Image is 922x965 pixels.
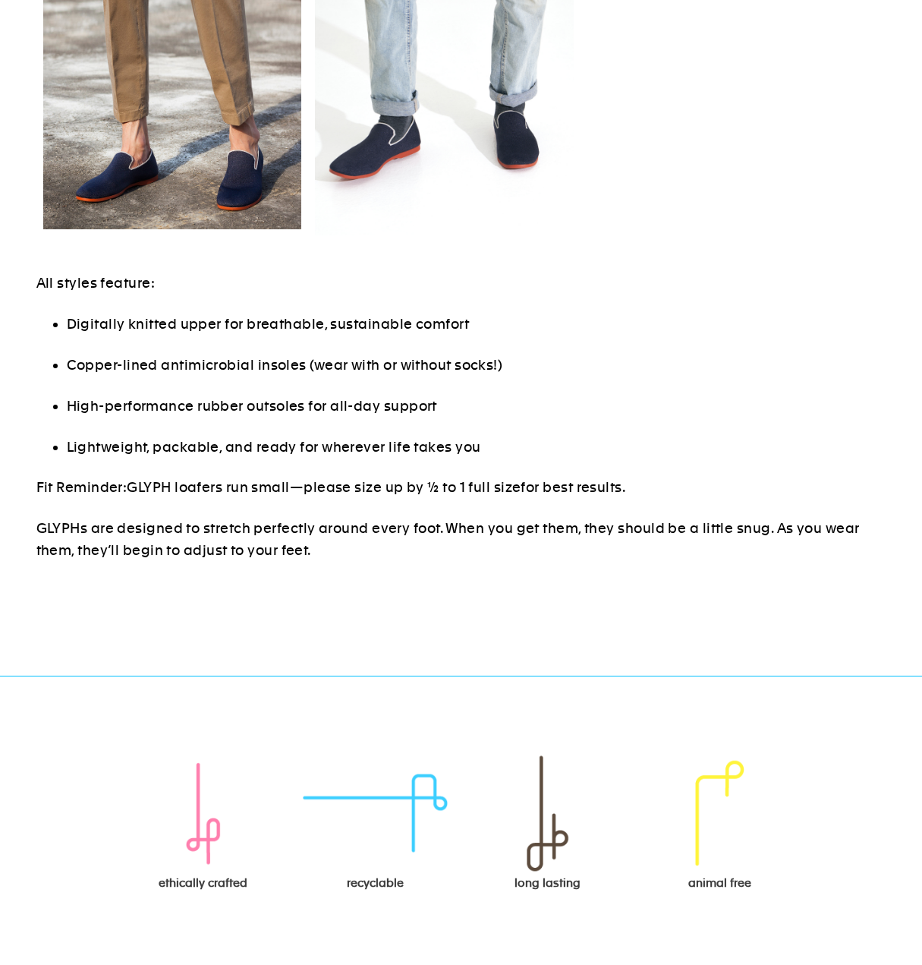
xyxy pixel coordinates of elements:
span: All styles feature: [36,275,156,291]
div: animal free [634,752,806,892]
span: High-performance rubber outsoles for all-day support [67,398,437,414]
span: for best results. [521,479,625,495]
span: GLYPH loafers run small— [127,479,304,495]
span: GLYPHs are designed to stretch perfectly around every foot. When you get them, they should be a l... [36,520,860,558]
span: Copper-lined antimicrobial insoles (wear with or without socks!) [67,357,503,373]
span: please size up by ½ to 1 full size [304,479,521,495]
span: Lightweight, packable, and ready for wherever life takes you [67,439,481,455]
div: ethically crafted [117,752,289,892]
div: recyclable [289,752,461,892]
span: Fit Reminder: [36,479,127,495]
div: long lasting [461,752,634,892]
span: Digitally knitted upper for breathable, sustainable comfort [67,316,470,332]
